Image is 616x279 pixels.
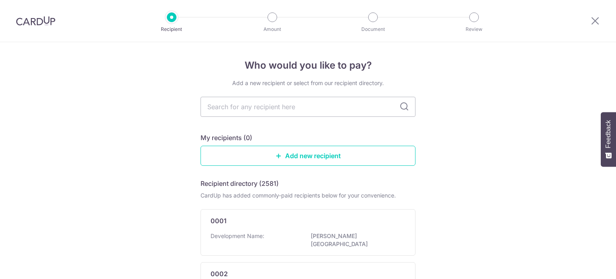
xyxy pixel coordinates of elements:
h5: Recipient directory (2581) [201,179,279,188]
p: Amount [243,25,302,33]
div: Add a new recipient or select from our recipient directory. [201,79,415,87]
input: Search for any recipient here [201,97,415,117]
button: Feedback - Show survey [601,112,616,167]
p: Recipient [142,25,201,33]
p: [PERSON_NAME][GEOGRAPHIC_DATA] [311,232,401,248]
img: CardUp [16,16,55,26]
p: Review [444,25,504,33]
h4: Who would you like to pay? [201,58,415,73]
p: 0001 [211,216,227,226]
p: Document [343,25,403,33]
div: CardUp has added commonly-paid recipients below for your convenience. [201,191,415,200]
p: Development Name: [211,232,264,240]
span: Feedback [605,120,612,148]
iframe: Opens a widget where you can find more information [565,255,608,275]
p: 0002 [211,269,228,279]
a: Add new recipient [201,146,415,166]
h5: My recipients (0) [201,133,252,143]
